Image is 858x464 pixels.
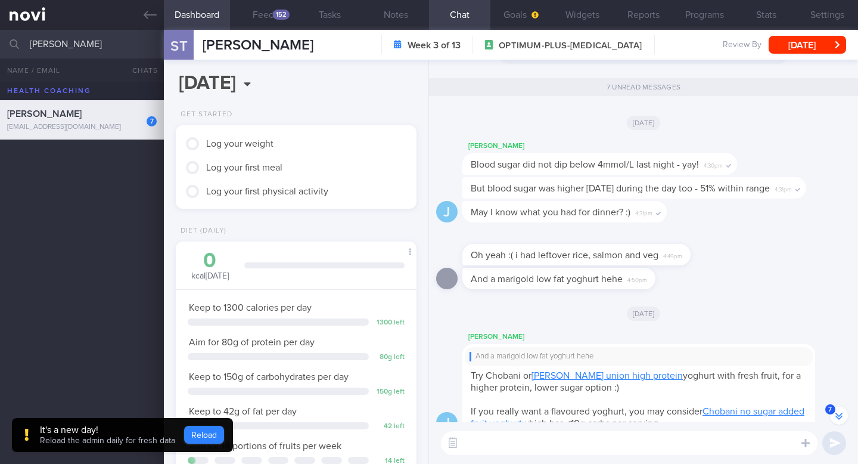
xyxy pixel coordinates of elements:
button: Chats [116,58,164,82]
span: Reload the admin daily for fresh data [40,437,175,445]
span: [PERSON_NAME] [203,38,313,52]
div: 1300 left [375,318,405,327]
span: Keep to 1300 calories per day [189,303,312,313]
span: Aim for 14 portions of fruits per week [189,441,341,451]
span: Review By [723,40,761,51]
span: Oh yeah :( i had leftover rice, salmon and veg [471,250,658,260]
span: Keep to 42g of fat per day [189,407,297,416]
div: 80 g left [375,353,405,362]
span: And a marigold low fat yoghurt hehe [471,274,623,284]
div: And a marigold low fat yoghurt hehe [470,352,808,361]
span: Blood sugar did not dip below 4mmol/L last night - yay! [471,160,699,169]
div: 42 left [375,422,405,431]
div: Diet (Daily) [176,227,226,236]
div: ST [157,23,201,69]
button: 7 [830,407,848,425]
span: [PERSON_NAME] [7,109,82,119]
button: [DATE] [769,36,846,54]
span: OPTIMUM-PLUS-[MEDICAL_DATA] [499,40,642,52]
div: [PERSON_NAME] [462,330,851,344]
span: 4:49pm [663,249,682,261]
div: 7 [147,116,157,126]
div: It's a new day! [40,424,175,436]
span: Aim for 80g of protein per day [189,338,315,347]
span: But blood sugar was higher [DATE] during the day too - 51% within range [471,184,770,193]
div: 0 [188,250,232,271]
span: [DATE] [627,116,661,130]
div: [PERSON_NAME] [462,139,773,153]
span: Try Chobani or yoghurt with fresh fruit, for a higher protein, lower sugar option :) [471,371,801,392]
span: If you really want a flavoured yoghurt, you may consider which has <10g carbs per serving [471,407,804,428]
div: 150 g left [375,388,405,397]
span: 4:50pm [627,273,647,284]
span: 8:34am [782,417,801,429]
div: 152 [273,10,290,20]
a: [PERSON_NAME] union high protein [531,371,683,381]
div: kcal [DATE] [188,250,232,282]
span: 7 [825,404,835,414]
span: 4:31pm [775,182,792,194]
div: Get Started [176,110,232,119]
span: [DATE] [627,307,661,321]
span: 4:31pm [635,206,652,218]
span: Keep to 150g of carbohydrates per day [189,372,349,382]
div: J [436,412,458,434]
button: Reload [184,426,224,444]
div: [EMAIL_ADDRESS][DOMAIN_NAME] [7,123,157,132]
span: May I know what you had for dinner? :) [471,208,630,217]
div: J [436,201,458,223]
strong: Week 3 of 13 [408,39,461,51]
span: 4:30pm [704,159,723,170]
